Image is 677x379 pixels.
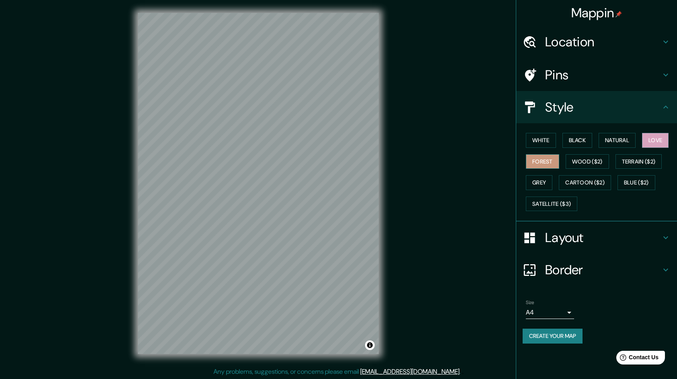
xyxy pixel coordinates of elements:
[599,133,636,148] button: Natural
[213,367,461,377] p: Any problems, suggestions, or concerns please email .
[360,367,460,376] a: [EMAIL_ADDRESS][DOMAIN_NAME]
[526,197,577,211] button: Satellite ($3)
[545,67,661,83] h4: Pins
[618,175,655,190] button: Blue ($2)
[516,254,677,286] div: Border
[545,230,661,246] h4: Layout
[526,133,556,148] button: White
[545,262,661,278] h4: Border
[523,329,583,344] button: Create your map
[562,133,593,148] button: Black
[138,13,379,354] canvas: Map
[365,340,375,350] button: Toggle attribution
[516,59,677,91] div: Pins
[571,5,622,21] h4: Mappin
[566,154,609,169] button: Wood ($2)
[545,34,661,50] h4: Location
[526,154,559,169] button: Forest
[642,133,669,148] button: Love
[545,99,661,115] h4: Style
[526,299,534,306] label: Size
[461,367,462,377] div: .
[516,26,677,58] div: Location
[559,175,611,190] button: Cartoon ($2)
[516,222,677,254] div: Layout
[605,348,668,370] iframe: Help widget launcher
[526,175,552,190] button: Grey
[526,306,574,319] div: A4
[615,154,662,169] button: Terrain ($2)
[462,367,464,377] div: .
[615,11,622,17] img: pin-icon.png
[516,91,677,123] div: Style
